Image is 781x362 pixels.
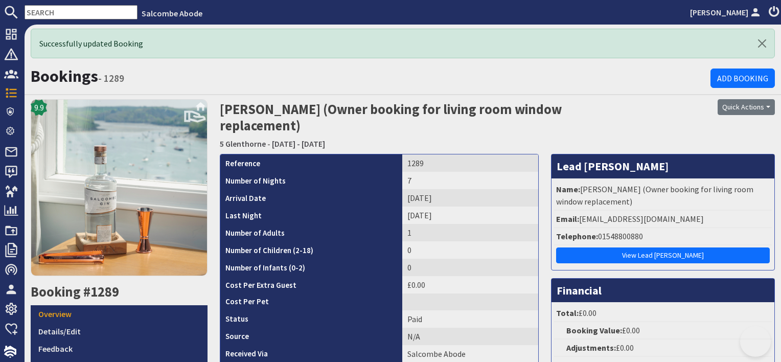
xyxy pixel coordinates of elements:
button: Quick Actions [718,99,775,115]
h3: Financial [552,279,775,302]
small: - 1289 [98,72,124,84]
td: 0 [402,241,538,259]
th: Number of Nights [220,172,402,189]
th: Number of Adults [220,224,402,241]
strong: Telephone: [556,231,598,241]
a: Add Booking [710,69,775,88]
a: [PERSON_NAME] [690,6,763,18]
th: Arrival Date [220,189,402,207]
th: Number of Infants (0-2) [220,259,402,276]
a: 5 Glenthorne [220,139,266,149]
th: Last Night [220,207,402,224]
li: [EMAIL_ADDRESS][DOMAIN_NAME] [554,211,772,228]
h3: Lead [PERSON_NAME] [552,154,775,178]
strong: Total: [556,308,579,318]
th: Cost Per Pet [220,293,402,310]
th: Source [220,328,402,345]
a: Details/Edit [31,323,208,340]
li: £0.00 [554,322,772,340]
td: Paid [402,310,538,328]
th: Reference [220,154,402,172]
a: 9.9 [31,99,208,284]
strong: Adjustments: [566,343,616,353]
li: [PERSON_NAME] (Owner booking for living room window replacement) [554,181,772,211]
td: 1 [402,224,538,241]
input: SEARCH [25,5,137,19]
a: [DATE] - [DATE] [272,139,325,149]
li: £0.00 [554,305,772,322]
strong: Email: [556,214,579,224]
td: 0 [402,259,538,276]
strong: Booking Value: [566,325,622,335]
td: [DATE] [402,207,538,224]
iframe: Toggle Customer Support [740,326,771,357]
td: £0.00 [402,276,538,293]
td: [DATE] [402,189,538,207]
th: Number of Children (2-18) [220,241,402,259]
td: 1289 [402,154,538,172]
h2: Booking #1289 [31,284,208,300]
td: N/A [402,328,538,345]
strong: Name: [556,184,580,194]
h2: [PERSON_NAME] (Owner booking for living room window replacement) [220,99,586,152]
a: Feedback [31,340,208,357]
th: Cost Per Extra Guest [220,276,402,293]
li: 01548800880 [554,228,772,245]
span: - [267,139,270,149]
img: staytech_i_w-64f4e8e9ee0a9c174fd5317b4b171b261742d2d393467e5bdba4413f4f884c10.svg [4,346,16,358]
li: £0.00 [554,340,772,357]
img: 5 Glenthorne's icon [31,99,208,276]
a: View Lead [PERSON_NAME] [556,247,770,263]
span: 9.9 [34,101,44,114]
a: Bookings [31,66,98,86]
a: Overview [31,305,208,323]
div: Successfully updated Booking [31,29,775,58]
th: Status [220,310,402,328]
a: Salcombe Abode [142,8,202,18]
td: 7 [402,172,538,189]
